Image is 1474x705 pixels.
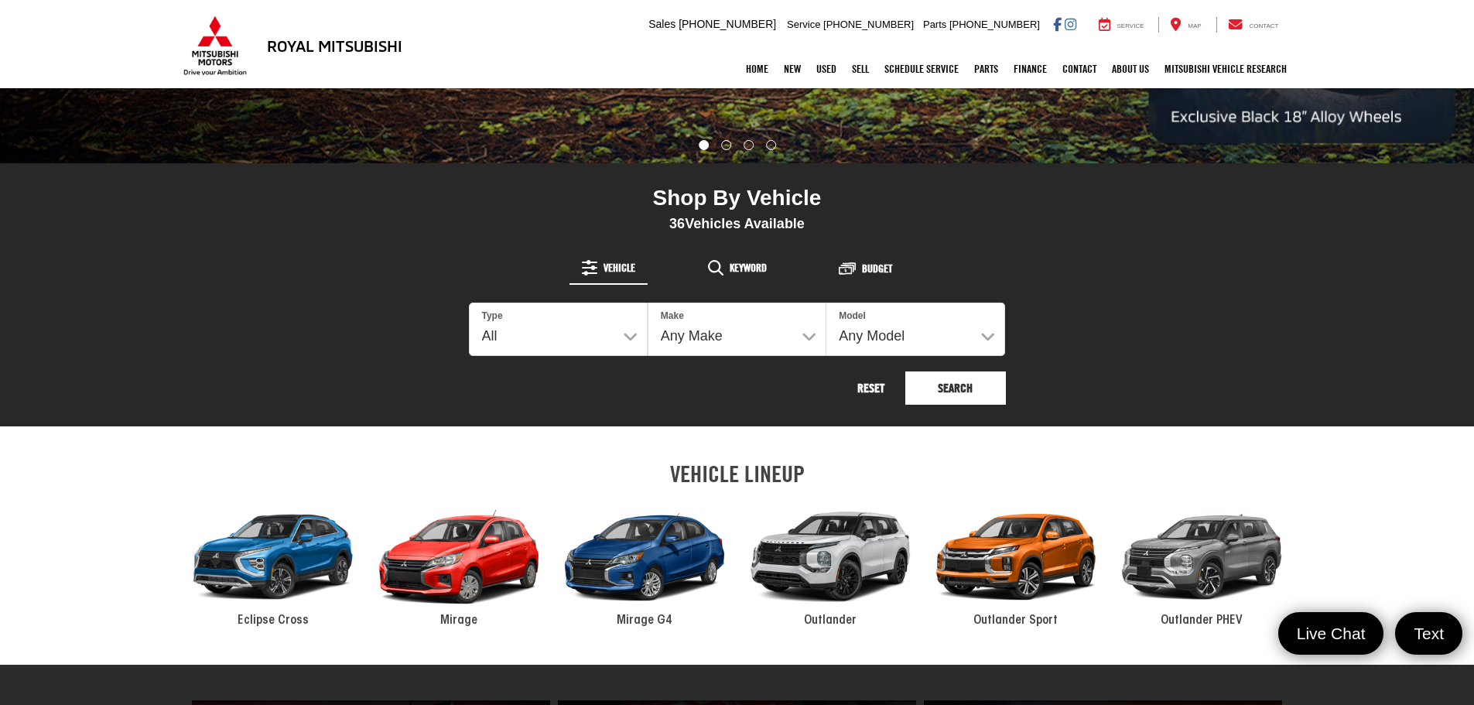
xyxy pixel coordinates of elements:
[766,140,776,150] li: Go to slide number 4.
[1117,22,1144,29] span: Service
[1065,18,1076,30] a: Instagram: Click to visit our Instagram page
[482,310,503,323] label: Type
[1104,50,1157,88] a: About Us
[366,495,552,630] a: 2024 Mitsubishi Mirage Mirage
[1249,22,1278,29] span: Contact
[840,371,902,405] button: Reset
[238,614,309,627] span: Eclipse Cross
[679,18,776,30] span: [PHONE_NUMBER]
[180,495,366,620] div: 2024 Mitsubishi Eclipse Cross
[617,614,672,627] span: Mirage G4
[804,614,857,627] span: Outlander
[973,614,1058,627] span: Outlander Sport
[787,19,820,30] span: Service
[1289,623,1373,644] span: Live Chat
[648,18,675,30] span: Sales
[839,310,866,323] label: Model
[949,19,1040,30] span: [PHONE_NUMBER]
[1109,495,1294,630] a: 2024 Mitsubishi Outlander PHEV Outlander PHEV
[1006,50,1055,88] a: Finance
[744,140,754,150] li: Go to slide number 3.
[661,310,684,323] label: Make
[1055,50,1104,88] a: Contact
[440,614,477,627] span: Mirage
[699,140,709,150] li: Go to slide number 1.
[469,185,1006,215] div: Shop By Vehicle
[923,495,1109,620] div: 2024 Mitsubishi Outlander Sport
[1053,18,1062,30] a: Facebook: Click to visit our Facebook page
[1406,623,1452,644] span: Text
[180,461,1294,487] h2: VEHICLE LINEUP
[267,37,402,54] h3: Royal Mitsubishi
[862,263,892,274] span: Budget
[1278,612,1384,655] a: Live Chat
[905,371,1006,405] button: Search
[366,495,552,620] div: 2024 Mitsubishi Mirage
[552,495,737,630] a: 2024 Mitsubishi Mirage G4 Mirage G4
[923,19,946,30] span: Parts
[180,495,366,630] a: 2024 Mitsubishi Eclipse Cross Eclipse Cross
[469,215,1006,232] div: Vehicles Available
[738,50,776,88] a: Home
[823,19,914,30] span: [PHONE_NUMBER]
[1109,495,1294,620] div: 2024 Mitsubishi Outlander PHEV
[737,495,923,620] div: 2024 Mitsubishi Outlander
[923,495,1109,630] a: 2024 Mitsubishi Outlander Sport Outlander Sport
[1087,17,1156,33] a: Service
[1188,22,1201,29] span: Map
[1158,17,1212,33] a: Map
[844,50,877,88] a: Sell
[722,140,732,150] li: Go to slide number 2.
[737,495,923,630] a: 2024 Mitsubishi Outlander Outlander
[966,50,1006,88] a: Parts: Opens in a new tab
[1161,614,1243,627] span: Outlander PHEV
[730,262,767,273] span: Keyword
[1216,17,1291,33] a: Contact
[1157,50,1294,88] a: Mitsubishi Vehicle Research
[877,50,966,88] a: Schedule Service: Opens in a new tab
[809,50,844,88] a: Used
[552,495,737,620] div: 2024 Mitsubishi Mirage G4
[604,262,635,273] span: Vehicle
[1395,612,1462,655] a: Text
[180,15,250,76] img: Mitsubishi
[776,50,809,88] a: New
[669,216,685,231] span: 36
